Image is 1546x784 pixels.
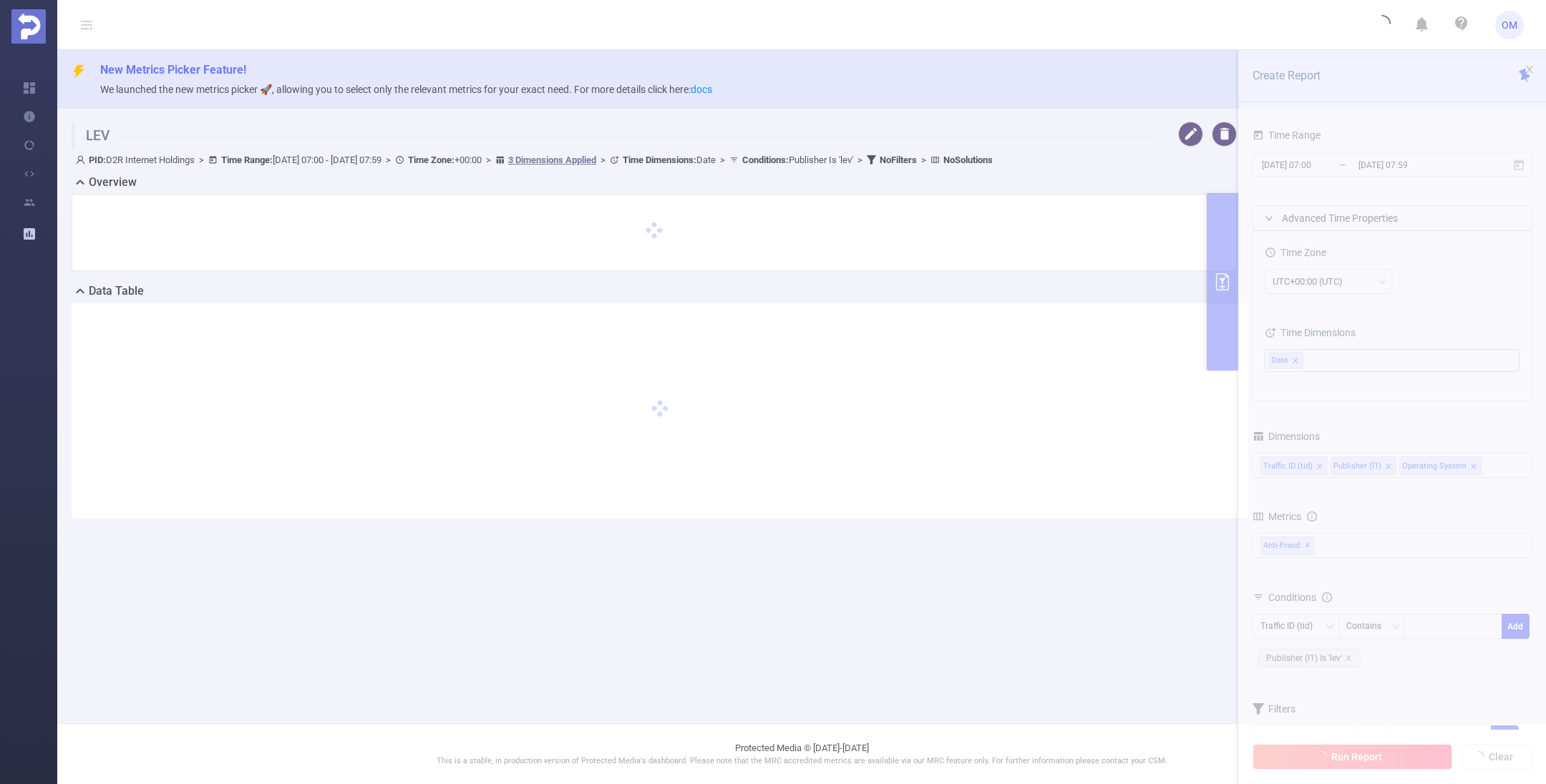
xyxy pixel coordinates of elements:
span: > [195,155,208,165]
b: PID: [89,155,106,165]
p: This is a stable, in production version of Protected Media's dashboard. Please note that the MRC ... [93,755,1510,768]
span: We launched the new metrics picker 🚀, allowing you to select only the relevant metrics for your e... [100,84,712,95]
i: icon: loading [1374,15,1391,35]
h2: Data Table [89,283,144,300]
span: > [381,155,395,165]
i: icon: thunderbolt [72,64,86,79]
b: Conditions : [742,155,789,165]
img: Protected Media [11,9,46,44]
b: Time Dimensions : [623,155,696,165]
i: icon: close [1525,64,1535,74]
b: No Solutions [943,155,993,165]
u: 3 Dimensions Applied [508,155,596,165]
b: Time Zone: [408,155,454,165]
i: icon: user [76,155,89,165]
span: Publisher Is 'lev' [742,155,853,165]
span: > [917,155,930,165]
b: No Filters [880,155,917,165]
span: D2R Internet Holdings [DATE] 07:00 - [DATE] 07:59 +00:00 [76,155,993,165]
span: > [482,155,495,165]
span: Date [623,155,716,165]
span: New Metrics Picker Feature! [100,63,246,77]
span: > [853,155,867,165]
footer: Protected Media © [DATE]-[DATE] [57,723,1546,784]
h1: LEV [72,122,1158,150]
button: icon: close [1525,62,1535,77]
h2: Overview [89,174,137,191]
b: Time Range: [221,155,273,165]
a: docs [691,84,712,95]
span: OM [1502,11,1517,39]
span: > [596,155,610,165]
span: > [716,155,729,165]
